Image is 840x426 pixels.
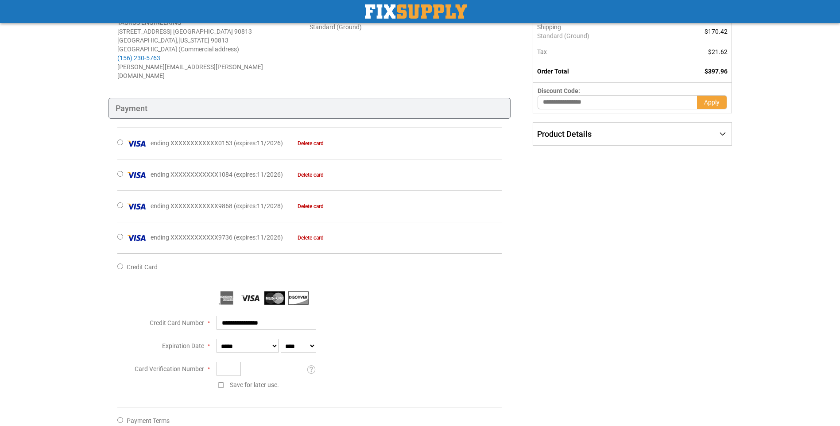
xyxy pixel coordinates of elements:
img: Visa [127,200,147,213]
img: MasterCard [264,291,285,305]
button: Apply [697,95,727,109]
img: Visa [127,168,147,182]
a: Delete card [284,140,324,147]
span: ( : ) [234,234,283,241]
span: $397.96 [705,68,728,75]
span: expires [236,139,255,147]
span: ending [151,139,169,147]
a: Delete card [284,172,324,178]
span: ending [151,234,169,241]
div: Payment [108,98,511,119]
span: Product Details [537,129,592,139]
span: 11/2026 [257,234,281,241]
img: Visa [240,291,261,305]
a: Delete card [284,203,324,209]
span: Shipping [537,23,561,31]
span: $21.62 [708,48,728,55]
span: Credit Card [127,263,158,271]
a: (156) 230-5763 [117,54,160,62]
span: ( : ) [234,171,283,178]
a: Delete card [284,235,324,241]
img: Fix Industrial Supply [365,4,467,19]
img: Discover [288,291,309,305]
div: Standard (Ground) [310,23,502,31]
span: Apply [704,99,720,106]
span: ending [151,202,169,209]
span: Standard (Ground) [537,31,659,40]
address: [PERSON_NAME] m TAURUS ENGINEERING [STREET_ADDRESS] [GEOGRAPHIC_DATA] 90813 [GEOGRAPHIC_DATA] , 9... [117,9,310,80]
th: Tax [533,44,664,60]
span: 11/2028 [257,202,281,209]
span: ( : ) [234,202,283,209]
img: Visa [127,137,147,150]
span: Payment Terms [127,417,170,424]
span: [US_STATE] [178,37,209,44]
span: 11/2026 [257,139,281,147]
span: XXXXXXXXXXXX1084 [170,171,232,178]
span: XXXXXXXXXXXX9736 [170,234,232,241]
span: 11/2026 [257,171,281,178]
span: ending [151,171,169,178]
span: XXXXXXXXXXXX0153 [170,139,232,147]
img: Visa [127,231,147,244]
span: Save for later use. [230,381,279,388]
span: Expiration Date [162,342,204,349]
strong: Order Total [537,68,569,75]
span: XXXXXXXXXXXX9868 [170,202,232,209]
img: American Express [217,291,237,305]
span: Credit Card Number [150,319,204,326]
span: Discount Code: [538,87,580,94]
span: ( : ) [234,139,283,147]
a: store logo [365,4,467,19]
span: expires [236,234,255,241]
span: $170.42 [705,28,728,35]
span: expires [236,171,255,178]
span: [PERSON_NAME][EMAIL_ADDRESS][PERSON_NAME][DOMAIN_NAME] [117,63,263,79]
span: expires [236,202,255,209]
span: Card Verification Number [135,365,204,372]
